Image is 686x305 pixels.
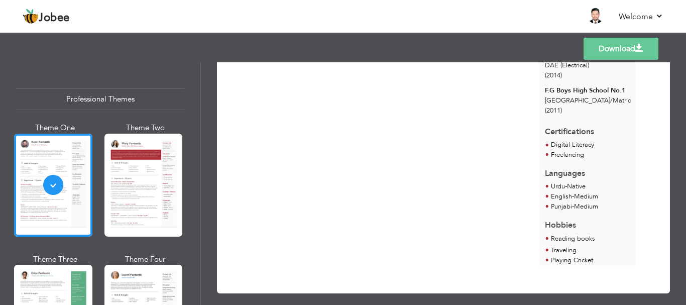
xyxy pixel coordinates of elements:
span: - [565,182,567,191]
span: - [572,192,574,201]
span: Digital Literacy [551,140,594,149]
span: DAE (Electrical) [545,61,589,70]
span: Punjabi [551,202,572,211]
span: Reading books [551,234,595,243]
div: Theme Two [106,123,185,133]
div: Theme One [16,123,94,133]
div: Professional Themes [16,88,184,110]
span: Languages [545,160,585,179]
span: (2011) [545,106,562,115]
span: Hobbies [545,220,576,231]
span: Freelancing [551,150,584,159]
li: Medium [551,192,598,202]
span: Playing Cricket [551,256,593,265]
span: (2014) [545,71,562,80]
span: - [572,202,574,211]
span: [GEOGRAPHIC_DATA] Matric [545,96,631,105]
a: Welcome [619,11,663,23]
li: Native [551,182,586,192]
a: Download [584,38,658,60]
span: Jobee [39,13,70,24]
div: Theme Three [16,254,94,265]
span: English [551,192,572,201]
span: / [610,96,613,105]
a: Jobee [23,9,70,25]
img: Profile Img [588,8,604,24]
li: Medium [551,202,598,212]
span: Certifications [545,119,594,138]
img: jobee.io [23,9,39,25]
div: F.G Boys High School No.1 [545,86,630,95]
div: Theme Four [106,254,185,265]
span: Traveling [551,246,577,255]
span: Urdu [551,182,565,191]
